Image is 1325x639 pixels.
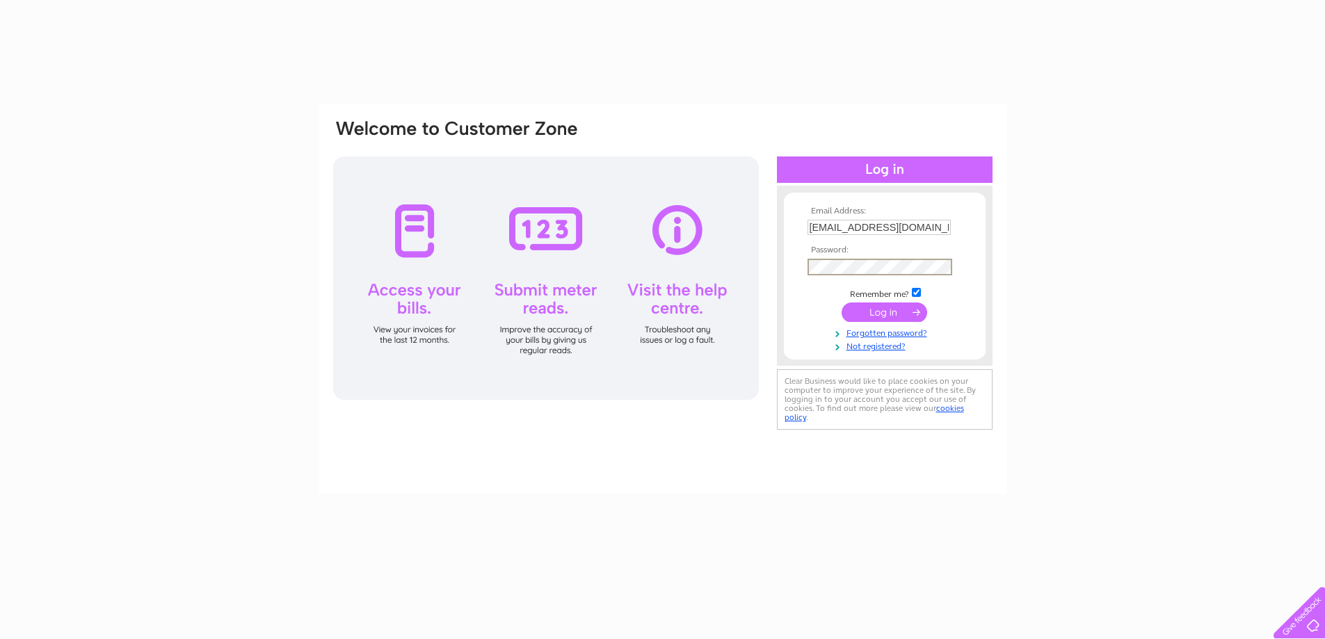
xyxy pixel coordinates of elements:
[842,302,927,322] input: Submit
[804,286,965,300] td: Remember me?
[785,403,964,422] a: cookies policy
[804,207,965,216] th: Email Address:
[808,325,965,339] a: Forgotten password?
[777,369,993,430] div: Clear Business would like to place cookies on your computer to improve your experience of the sit...
[804,245,965,255] th: Password:
[808,339,965,352] a: Not registered?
